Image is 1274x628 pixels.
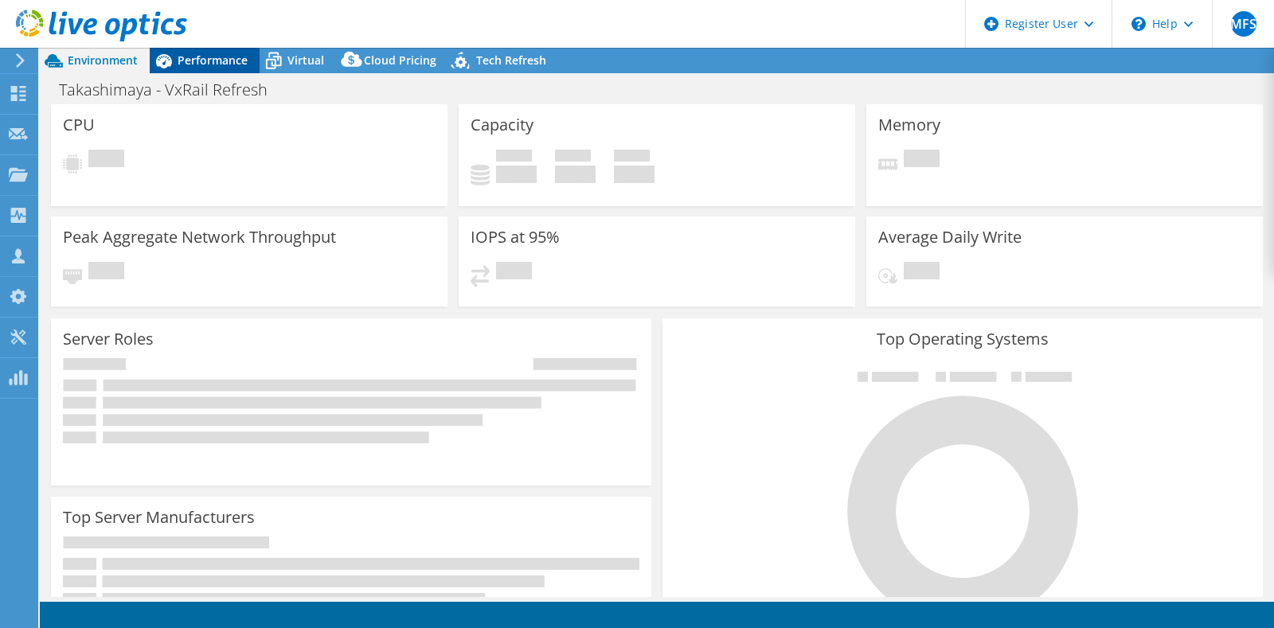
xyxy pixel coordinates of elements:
[878,228,1022,246] h3: Average Daily Write
[63,330,154,348] h3: Server Roles
[88,262,124,283] span: Pending
[496,166,537,183] h4: 0 GiB
[68,53,138,68] span: Environment
[555,150,591,166] span: Free
[178,53,248,68] span: Performance
[471,116,533,134] h3: Capacity
[63,509,255,526] h3: Top Server Manufacturers
[614,150,650,166] span: Total
[904,262,940,283] span: Pending
[555,166,596,183] h4: 0 GiB
[63,116,95,134] h3: CPU
[496,150,532,166] span: Used
[63,228,336,246] h3: Peak Aggregate Network Throughput
[471,228,560,246] h3: IOPS at 95%
[904,150,940,171] span: Pending
[1231,11,1256,37] span: MFS
[878,116,940,134] h3: Memory
[88,150,124,171] span: Pending
[476,53,546,68] span: Tech Refresh
[287,53,324,68] span: Virtual
[52,81,292,99] h1: Takashimaya - VxRail Refresh
[674,330,1251,348] h3: Top Operating Systems
[364,53,436,68] span: Cloud Pricing
[614,166,655,183] h4: 0 GiB
[496,262,532,283] span: Pending
[1131,17,1146,31] svg: \n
